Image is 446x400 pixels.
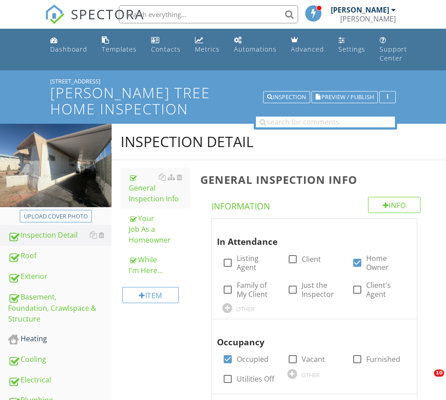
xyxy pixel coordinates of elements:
div: Electrical [8,374,112,386]
div: OTHER [236,305,255,313]
input: Search everything... [119,5,298,23]
label: Vacant [302,355,325,364]
h1: [PERSON_NAME] Tree Home Inspection [50,85,395,116]
a: Metrics [191,32,223,58]
h4: Information [212,197,420,212]
label: Client's Agent [366,281,406,299]
label: Just the Inspector [302,281,342,299]
div: Automations [234,45,277,53]
a: Advanced [287,32,328,58]
label: Home Owner [366,254,406,272]
div: [STREET_ADDRESS] [50,78,395,85]
button: Upload cover photo [20,210,92,222]
a: Templates [98,32,140,58]
div: Marshall Cordle [340,14,396,23]
a: Inspection [263,92,310,100]
div: Cooling [8,354,112,365]
span: 10 [434,370,444,377]
iframe: Intercom live chat [416,370,437,391]
label: Utilities Off [237,374,274,383]
button: Inspection [263,91,310,104]
span: Preview / Publish [321,94,374,100]
a: Automations (Basic) [230,32,280,58]
a: SPECTORA [45,12,144,31]
div: Inspection [267,94,306,100]
label: Occupied [237,355,268,364]
div: Exterior [8,271,112,283]
label: Furnished [366,355,400,364]
div: Inspection Detail [121,133,254,151]
div: Your Job As a Homeowner [129,213,190,245]
a: Dashboard [47,32,91,58]
a: Contacts [147,32,184,58]
img: The Best Home Inspection Software - Spectora [45,4,65,24]
div: Basement, Foundation, Crawlspace & Structure [8,291,112,325]
div: Upload cover photo [24,212,88,221]
button: Preview / Publish [312,91,378,104]
div: Support Center [380,45,407,62]
div: General Inspection Info [129,172,190,204]
div: Settings [338,45,365,53]
span: SPECTORA [71,4,144,23]
div: In Attendance [217,222,402,248]
h3: General Inspection Info [200,174,432,186]
div: OTHER [301,371,320,378]
div: Roof [8,250,112,262]
div: Dashboard [50,45,87,53]
label: Listing Agent [237,254,277,272]
a: Settings [335,32,369,58]
div: [PERSON_NAME] [331,5,389,14]
div: Contacts [151,45,181,53]
div: Info [368,197,421,213]
div: Metrics [195,45,220,53]
div: Inspection Detail [8,230,112,241]
label: Family of My Client [237,281,277,299]
div: While I'm Here... [129,254,190,276]
div: Templates [102,45,137,53]
a: Support Center [376,32,411,67]
a: Preview / Publish [312,92,378,100]
div: Advanced [291,45,324,53]
label: Client [302,255,321,264]
input: search for comments [256,117,395,127]
div: Heating [8,333,112,345]
div: Occupancy [217,323,402,349]
div: Item [122,287,179,303]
